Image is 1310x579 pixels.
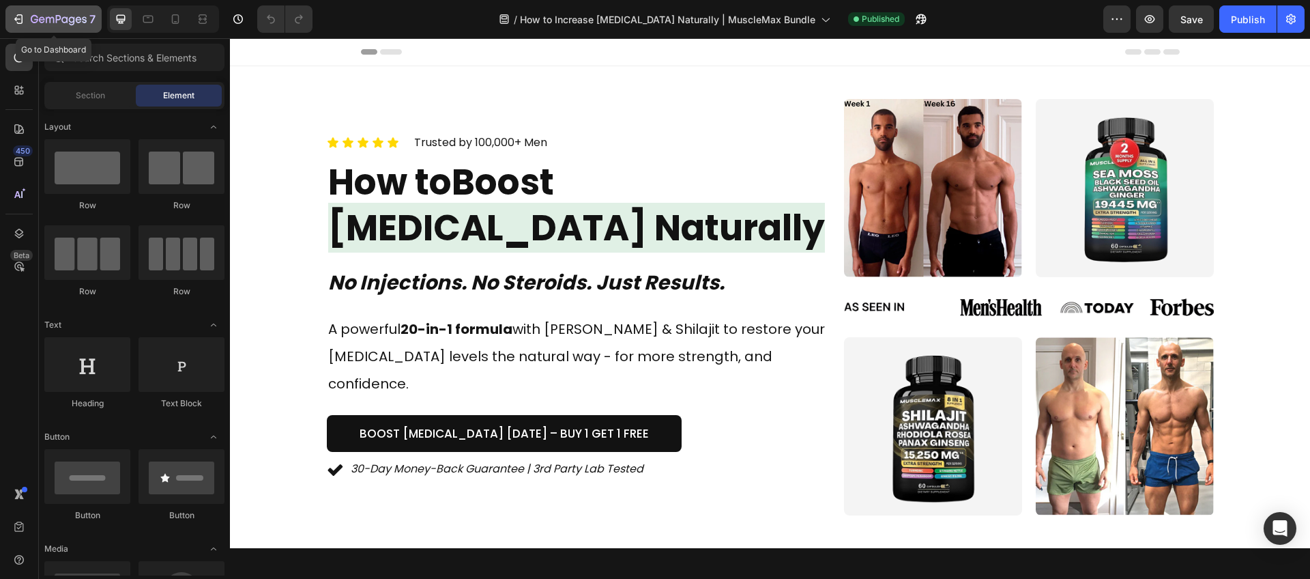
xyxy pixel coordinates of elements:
[1169,5,1214,33] button: Save
[139,285,224,298] div: Row
[1264,512,1296,545] div: Open Intercom Messenger
[806,299,984,477] img: Before and after results of boosting testosterone naturally with MuscleMax
[139,397,224,410] div: Text Block
[230,38,1310,579] iframe: Design area
[163,89,194,102] span: Element
[139,509,224,522] div: Button
[862,13,899,25] span: Published
[44,319,61,331] span: Text
[44,431,70,443] span: Button
[13,145,33,156] div: 450
[1219,5,1277,33] button: Publish
[44,199,130,212] div: Row
[203,426,224,448] span: Toggle open
[89,11,96,27] p: 7
[1231,12,1265,27] div: Publish
[44,285,130,298] div: Row
[44,121,71,133] span: Layout
[44,543,68,555] span: Media
[614,61,792,239] img: MuscleMax natural testosterone booster before and after results
[76,89,105,102] span: Section
[614,247,984,291] img: MuscleMax featured in Men’s Health, Today, and Forbes
[44,509,130,522] div: Button
[817,72,973,228] img: MuscleMax Sea Moss natural testosterone booster supplement bottle
[44,397,130,410] div: Heading
[203,314,224,336] span: Toggle open
[203,116,224,138] span: Toggle open
[520,12,815,27] span: How to Increase [MEDICAL_DATA] Naturally | MuscleMax Bundle
[625,310,781,466] img: MuscleMax Shilajit natural testosterone booster supplement
[257,5,312,33] div: Undo/Redo
[1180,14,1203,25] span: Save
[10,250,33,261] div: Beta
[139,199,224,212] div: Row
[44,44,224,71] input: Search Sections & Elements
[5,5,102,33] button: 7
[203,538,224,560] span: Toggle open
[514,12,517,27] span: /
